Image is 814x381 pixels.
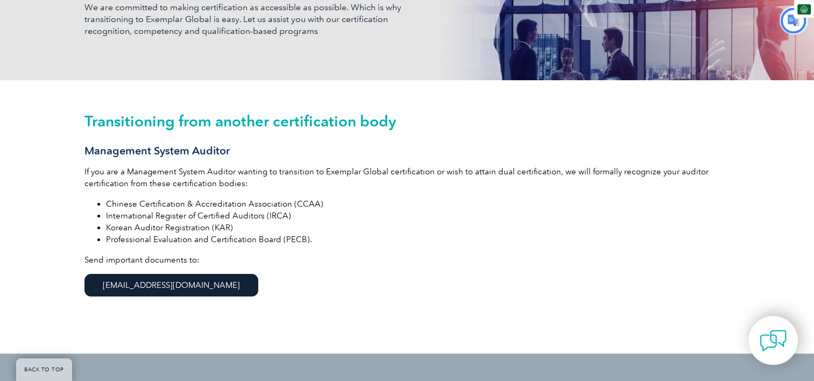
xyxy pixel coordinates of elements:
li: Professional Evaluation and Certification Board (PECB). [106,234,730,245]
img: contact-chat.png [760,327,787,354]
img: ar [797,4,811,15]
p: We are committed to making certification as accessible as possible. Which is why transitioning to... [84,2,407,37]
p: If you are a Management System Auditor wanting to transition to Exemplar Global certification or ... [84,166,730,189]
h3: Management System Auditor [84,144,730,158]
li: Korean Auditor Registration (KAR) [106,222,730,234]
li: Chinese Certification & Accreditation Association (CCAA) [106,198,730,210]
a: [EMAIL_ADDRESS][DOMAIN_NAME] [84,274,258,297]
p: Send important documents to: [84,254,730,307]
h2: Transitioning from another certification body [84,112,730,130]
li: International Register of Certified Auditors (IRCA) [106,210,730,222]
a: BACK TO TOP [16,358,72,381]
